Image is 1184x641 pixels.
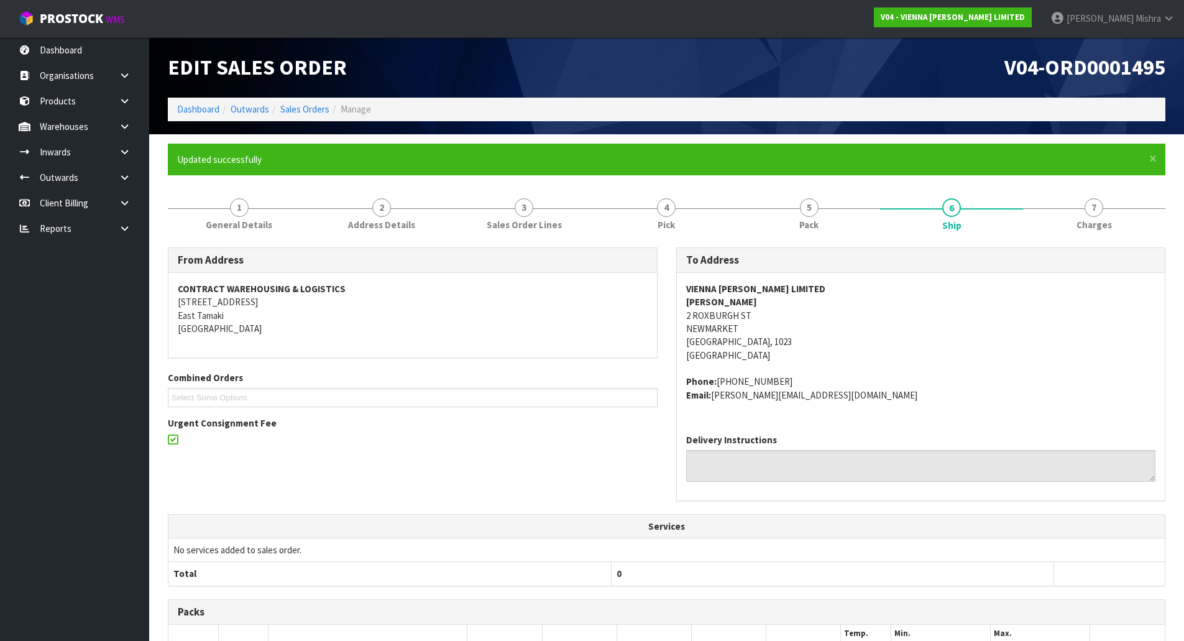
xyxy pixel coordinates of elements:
[942,219,961,232] span: Ship
[686,282,1156,362] address: 2 ROXBURGH ST NEWMARKET [GEOGRAPHIC_DATA], 1023 [GEOGRAPHIC_DATA]
[178,283,346,295] strong: CONTRACT WAREHOUSING & LOGISTICS
[168,515,1165,538] th: Services
[1076,218,1112,231] span: Charges
[1004,54,1165,80] span: V04-ORD0001495
[178,282,648,336] address: [STREET_ADDRESS] East Tamaki [GEOGRAPHIC_DATA]
[686,376,717,387] strong: phone
[348,218,415,231] span: Address Details
[800,198,819,217] span: 5
[168,417,277,430] label: Urgent Consignment Fee
[168,538,1165,562] td: No services added to sales order.
[280,103,329,115] a: Sales Orders
[206,218,272,231] span: General Details
[686,254,1156,266] h3: To Address
[799,218,819,231] span: Pack
[881,12,1025,22] strong: V04 - VIENNA [PERSON_NAME] LIMITED
[341,103,371,115] span: Manage
[686,296,757,308] strong: [PERSON_NAME]
[168,371,243,384] label: Combined Orders
[178,254,648,266] h3: From Address
[686,375,1156,402] address: [PHONE_NUMBER] [PERSON_NAME][EMAIL_ADDRESS][DOMAIN_NAME]
[177,154,262,165] span: Updated successfully
[658,218,675,231] span: Pick
[657,198,676,217] span: 4
[686,433,777,446] label: Delivery Instructions
[1149,150,1157,167] span: ×
[487,218,562,231] span: Sales Order Lines
[686,389,711,401] strong: email
[230,198,249,217] span: 1
[177,103,219,115] a: Dashboard
[942,198,961,217] span: 6
[168,562,611,586] th: Total
[686,283,825,295] strong: VIENNA [PERSON_NAME] LIMITED
[1085,198,1103,217] span: 7
[106,14,125,25] small: WMS
[874,7,1032,27] a: V04 - VIENNA [PERSON_NAME] LIMITED
[515,198,533,217] span: 3
[19,11,34,26] img: cube-alt.png
[231,103,269,115] a: Outwards
[1067,12,1134,24] span: [PERSON_NAME]
[617,568,622,579] span: 0
[168,54,347,80] span: Edit Sales Order
[178,606,1155,618] h3: Packs
[1136,12,1161,24] span: Mishra
[40,11,103,27] span: ProStock
[372,198,391,217] span: 2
